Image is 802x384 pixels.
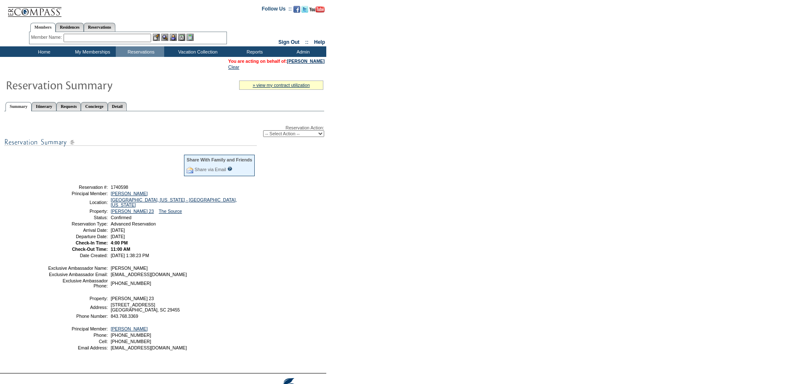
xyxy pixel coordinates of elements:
td: Location: [48,197,108,207]
a: Concierge [81,102,107,111]
td: Arrival Date: [48,228,108,233]
a: Residences [56,23,84,32]
a: Help [314,39,325,45]
td: Exclusive Ambassador Phone: [48,278,108,288]
span: :: [305,39,309,45]
td: Principal Member: [48,191,108,196]
td: Status: [48,215,108,220]
span: 1740598 [111,185,128,190]
td: Follow Us :: [262,5,292,15]
span: [DATE] 1:38:23 PM [111,253,149,258]
td: Email Address: [48,345,108,350]
input: What is this? [227,166,232,171]
td: Departure Date: [48,234,108,239]
span: [PHONE_NUMBER] [111,281,151,286]
a: Sign Out [278,39,299,45]
img: Impersonate [170,34,177,41]
a: [PERSON_NAME] [111,191,148,196]
a: [PERSON_NAME] [287,59,325,64]
a: Summary [5,102,32,111]
span: [PHONE_NUMBER] [111,333,151,338]
td: Home [19,46,67,57]
td: Exclusive Ambassador Email: [48,272,108,277]
a: Detail [108,102,127,111]
span: Advanced Reservation [111,221,156,226]
a: Follow us on Twitter [301,8,308,13]
td: Phone Number: [48,314,108,319]
a: Become our fan on Facebook [293,8,300,13]
a: Subscribe to our YouTube Channel [309,8,325,13]
span: 11:00 AM [111,247,130,252]
img: Follow us on Twitter [301,6,308,13]
td: Reservation #: [48,185,108,190]
img: Become our fan on Facebook [293,6,300,13]
span: Confirmed [111,215,131,220]
td: Address: [48,302,108,312]
span: 4:00 PM [111,240,128,245]
span: [PERSON_NAME] [111,266,148,271]
a: Share via Email [195,167,226,172]
a: Itinerary [32,102,56,111]
span: [EMAIL_ADDRESS][DOMAIN_NAME] [111,272,187,277]
a: » view my contract utilization [253,83,310,88]
span: 843.768.3369 [111,314,138,319]
td: Date Created: [48,253,108,258]
img: b_edit.gif [153,34,160,41]
a: Reservations [84,23,115,32]
img: Reservaton Summary [5,76,174,93]
img: b_calculator.gif [187,34,194,41]
a: Clear [228,64,239,70]
a: [PERSON_NAME] 23 [111,209,154,214]
div: Share With Family and Friends [187,157,252,162]
img: View [161,34,168,41]
img: subTtlResSummary.gif [4,137,257,148]
div: Member Name: [31,34,64,41]
strong: Check-In Time: [76,240,108,245]
td: Vacation Collection [164,46,229,57]
td: Exclusive Ambassador Name: [48,266,108,271]
span: [DATE] [111,228,125,233]
a: Members [30,23,56,32]
a: [PERSON_NAME] [111,326,148,331]
a: The Source [159,209,182,214]
span: [STREET_ADDRESS] [GEOGRAPHIC_DATA], SC 29455 [111,302,180,312]
td: My Memberships [67,46,116,57]
td: Property: [48,209,108,214]
span: You are acting on behalf of: [228,59,325,64]
a: [GEOGRAPHIC_DATA], [US_STATE] - [GEOGRAPHIC_DATA], [US_STATE] [111,197,237,207]
span: [PHONE_NUMBER] [111,339,151,344]
td: Reports [229,46,278,57]
span: [DATE] [111,234,125,239]
td: Property: [48,296,108,301]
a: Requests [56,102,81,111]
div: Reservation Action: [4,125,324,137]
strong: Check-Out Time: [72,247,108,252]
span: [EMAIL_ADDRESS][DOMAIN_NAME] [111,345,187,350]
td: Admin [278,46,326,57]
img: Subscribe to our YouTube Channel [309,6,325,13]
img: Reservations [178,34,185,41]
td: Reservation Type: [48,221,108,226]
td: Cell: [48,339,108,344]
td: Principal Member: [48,326,108,331]
td: Phone: [48,333,108,338]
td: Reservations [116,46,164,57]
span: [PERSON_NAME] 23 [111,296,154,301]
